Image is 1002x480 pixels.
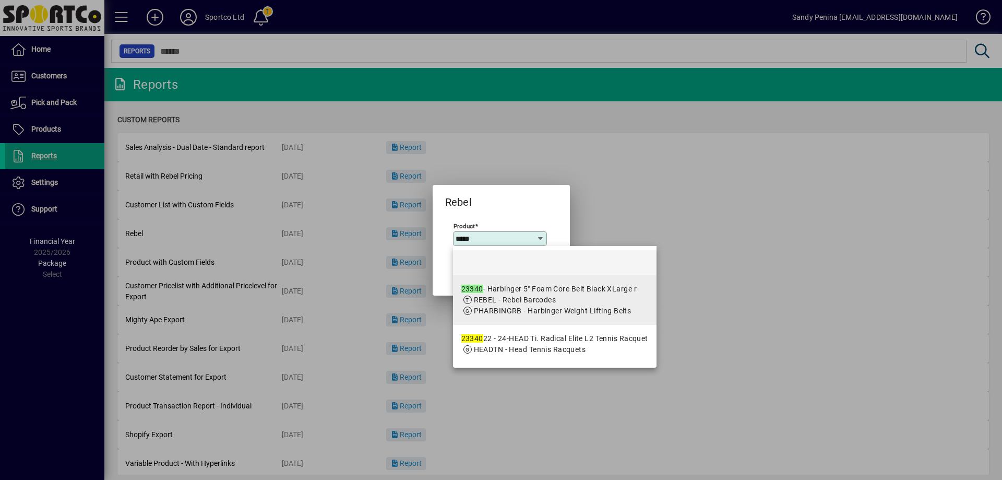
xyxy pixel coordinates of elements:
[454,222,475,229] mat-label: Product
[453,275,657,325] mat-option: 23340 - Harbinger 5" Foam Core Belt Black XLarge r
[453,325,657,364] mat-option: 2334022 - 24-HEAD Ti. Radical Elite L2 Tennis Racquet
[461,334,483,343] em: 23340
[461,284,637,295] div: - Harbinger 5" Foam Core Belt Black XLarge r
[474,307,631,315] span: PHARBINGRB - Harbinger Weight Lifting Belts
[474,345,586,354] span: HEADTN - Head Tennis Racquets
[461,285,483,293] em: 23340
[461,333,648,344] div: 22 - 24-HEAD Ti. Radical Elite L2 Tennis Racquet
[474,296,556,304] span: REBEL - Rebel Barcodes
[433,185,484,210] h2: Rebel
